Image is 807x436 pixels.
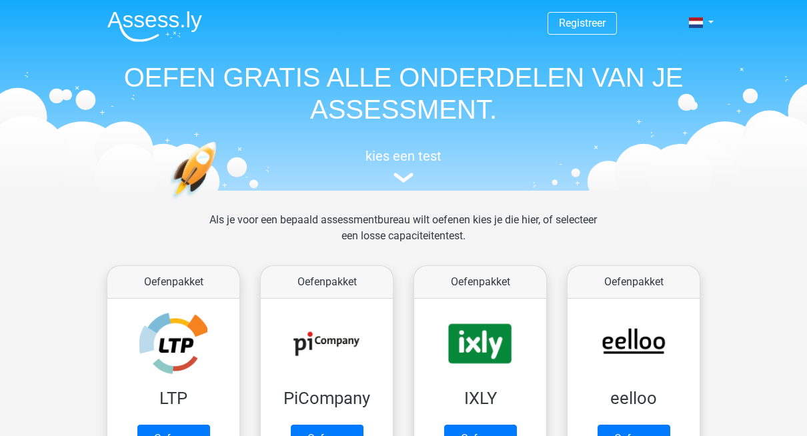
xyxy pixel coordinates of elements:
img: oefenen [170,141,268,262]
h5: kies een test [97,148,710,164]
div: Als je voor een bepaald assessmentbureau wilt oefenen kies je die hier, of selecteer een losse ca... [199,212,608,260]
a: Registreer [559,17,606,29]
img: assessment [393,173,414,183]
h1: OEFEN GRATIS ALLE ONDERDELEN VAN JE ASSESSMENT. [97,61,710,125]
img: Assessly [107,11,202,42]
a: kies een test [97,148,710,183]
